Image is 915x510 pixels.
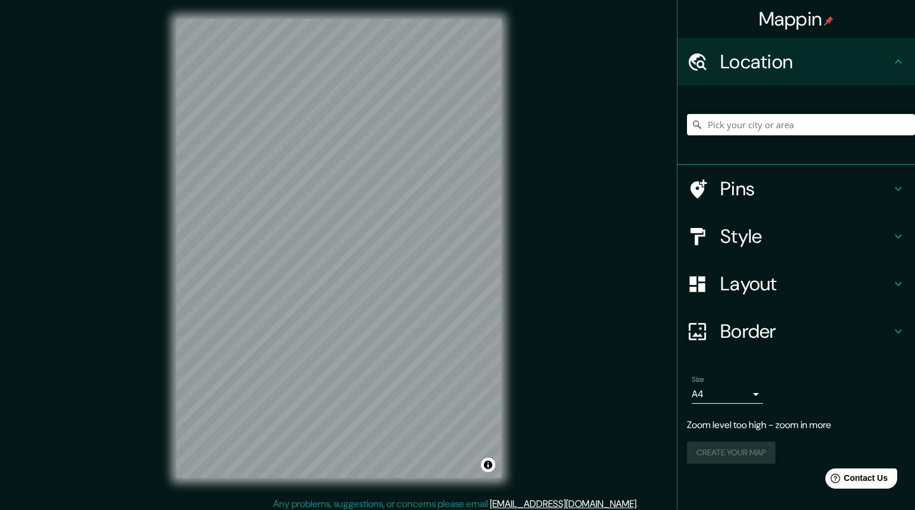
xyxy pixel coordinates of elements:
div: A4 [692,385,763,404]
div: Border [677,308,915,355]
h4: Mappin [759,7,834,31]
div: Layout [677,260,915,308]
h4: Style [720,224,891,248]
div: Style [677,213,915,260]
h4: Layout [720,272,891,296]
a: [EMAIL_ADDRESS][DOMAIN_NAME] [490,498,637,510]
label: Size [692,375,704,385]
h4: Pins [720,177,891,201]
img: pin-icon.png [824,16,834,26]
h4: Location [720,50,891,74]
input: Pick your city or area [687,114,915,135]
div: Pins [677,165,915,213]
button: Toggle attribution [481,458,495,472]
iframe: Help widget launcher [809,464,902,497]
canvas: Map [176,19,501,478]
div: Location [677,38,915,85]
h4: Border [720,319,891,343]
p: Zoom level too high - zoom in more [687,418,905,432]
